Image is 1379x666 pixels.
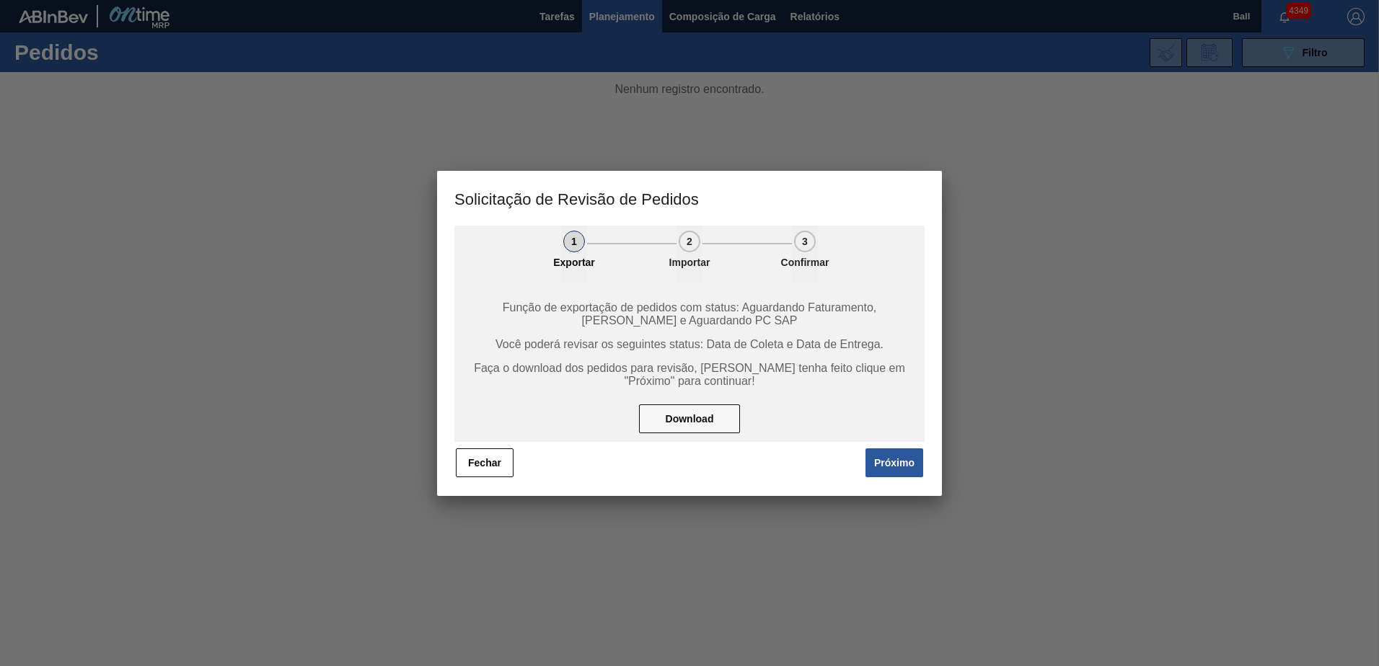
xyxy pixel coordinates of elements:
[437,171,942,226] h3: Solicitação de Revisão de Pedidos
[677,226,702,283] button: 2Importar
[653,257,726,268] p: Importar
[639,404,740,433] button: Download
[456,448,514,477] button: Fechar
[471,362,908,388] span: Faça o download dos pedidos para revisão, [PERSON_NAME] tenha feito clique em "Próximo" para cont...
[538,257,610,268] p: Exportar
[471,338,908,351] span: Você poderá revisar os seguintes status: Data de Coleta e Data de Entrega.
[679,231,700,252] div: 2
[769,257,841,268] p: Confirmar
[561,226,587,283] button: 1Exportar
[794,231,816,252] div: 3
[865,448,923,477] button: Próximo
[792,226,818,283] button: 3Confirmar
[471,301,908,327] span: Função de exportação de pedidos com status: Aguardando Faturamento, [PERSON_NAME] e Aguardando PC...
[563,231,585,252] div: 1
